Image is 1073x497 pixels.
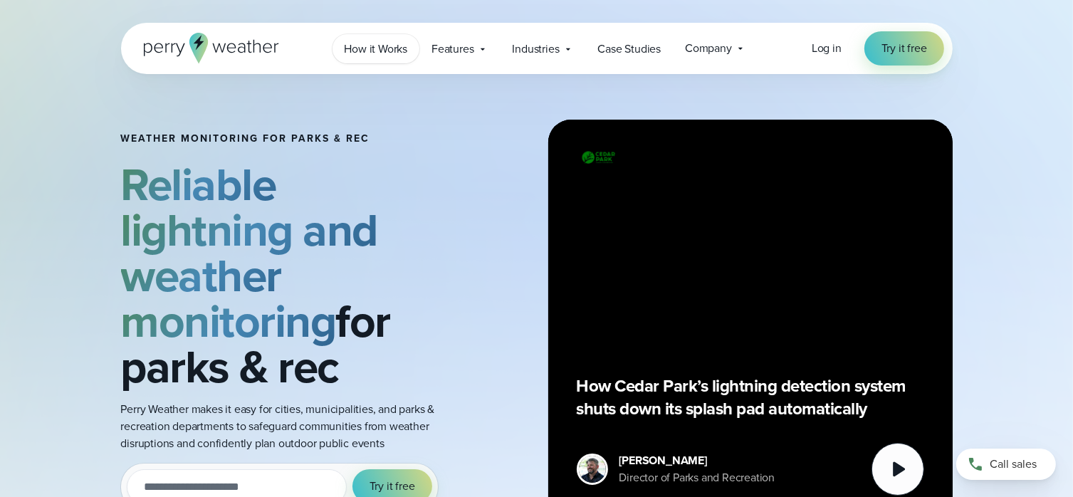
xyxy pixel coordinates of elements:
[370,478,415,495] span: Try it free
[577,148,619,167] img: City of Cedar Parks Logo
[577,375,924,420] p: How Cedar Park’s lightning detection system shuts down its splash pad automatically
[812,40,842,57] a: Log in
[431,41,473,58] span: Features
[685,40,732,57] span: Company
[619,452,775,469] div: [PERSON_NAME]
[598,41,661,58] span: Case Studies
[619,469,775,486] div: Director of Parks and Recreation
[513,41,560,58] span: Industries
[121,401,454,452] p: Perry Weather makes it easy for cities, municipalities, and parks & recreation departments to saf...
[579,456,606,483] img: Mike DeVito
[121,133,454,145] h1: Weather Monitoring for parks & rec
[121,151,379,355] strong: Reliable lightning and weather monitoring
[990,456,1037,473] span: Call sales
[586,34,674,63] a: Case Studies
[121,162,454,389] h2: for parks & rec
[956,449,1056,480] a: Call sales
[345,41,408,58] span: How it Works
[864,31,944,66] a: Try it free
[812,40,842,56] span: Log in
[333,34,420,63] a: How it Works
[881,40,927,57] span: Try it free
